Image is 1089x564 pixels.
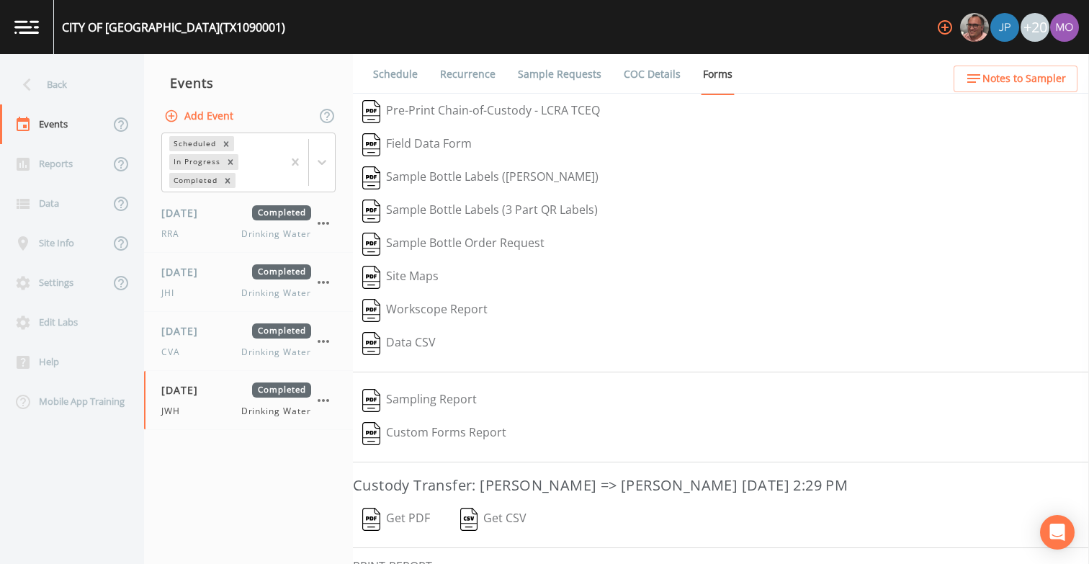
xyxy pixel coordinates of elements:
[353,327,445,360] button: Data CSV
[353,228,554,261] button: Sample Bottle Order Request
[362,233,380,256] img: svg%3e
[990,13,1019,42] img: 41241ef155101aa6d92a04480b0d0000
[241,405,311,418] span: Drinking Water
[161,103,239,130] button: Add Event
[460,508,478,531] img: svg%3e
[362,166,380,189] img: svg%3e
[220,173,236,188] div: Remove Completed
[144,65,353,101] div: Events
[516,54,604,94] a: Sample Requests
[218,136,234,151] div: Remove Scheduled
[362,200,380,223] img: svg%3e
[252,264,311,279] span: Completed
[161,323,208,339] span: [DATE]
[353,194,607,228] button: Sample Bottle Labels (3 Part QR Labels)
[223,154,238,169] div: Remove In Progress
[353,294,497,327] button: Workscope Report
[161,287,183,300] span: JHI
[990,13,1020,42] div: Joshua gere Paul
[252,205,311,220] span: Completed
[362,389,380,412] img: svg%3e
[353,95,609,128] button: Pre-Print Chain-of-Custody - LCRA TCEQ
[144,253,353,312] a: [DATE]CompletedJHIDrinking Water
[161,228,188,241] span: RRA
[353,261,448,294] button: Site Maps
[362,508,380,531] img: svg%3e
[362,133,380,156] img: svg%3e
[622,54,683,94] a: COC Details
[161,264,208,279] span: [DATE]
[169,173,220,188] div: Completed
[14,20,39,34] img: logo
[1021,13,1049,42] div: +20
[241,346,311,359] span: Drinking Water
[62,19,285,36] div: CITY OF [GEOGRAPHIC_DATA] (TX1090001)
[241,287,311,300] span: Drinking Water
[982,70,1066,88] span: Notes to Sampler
[960,13,989,42] img: e2d790fa78825a4bb76dcb6ab311d44c
[252,323,311,339] span: Completed
[1050,13,1079,42] img: 4e251478aba98ce068fb7eae8f78b90c
[1040,515,1075,550] div: Open Intercom Messenger
[353,128,481,161] button: Field Data Form
[169,136,218,151] div: Scheduled
[144,194,353,253] a: [DATE]CompletedRRADrinking Water
[353,161,608,194] button: Sample Bottle Labels ([PERSON_NAME])
[144,371,353,430] a: [DATE]CompletedJWHDrinking Water
[144,312,353,371] a: [DATE]CompletedCVADrinking Water
[161,205,208,220] span: [DATE]
[362,332,380,355] img: svg%3e
[353,474,1089,497] h3: Custody Transfer: [PERSON_NAME] => [PERSON_NAME] [DATE] 2:29 PM
[371,54,420,94] a: Schedule
[353,417,516,450] button: Custom Forms Report
[438,54,498,94] a: Recurrence
[362,266,380,289] img: svg%3e
[954,66,1077,92] button: Notes to Sampler
[362,299,380,322] img: svg%3e
[450,503,537,536] button: Get CSV
[353,503,439,536] button: Get PDF
[241,228,311,241] span: Drinking Water
[161,382,208,398] span: [DATE]
[252,382,311,398] span: Completed
[353,384,486,417] button: Sampling Report
[161,405,189,418] span: JWH
[161,346,189,359] span: CVA
[169,154,223,169] div: In Progress
[701,54,735,95] a: Forms
[959,13,990,42] div: Mike Franklin
[362,422,380,445] img: svg%3e
[362,100,380,123] img: svg%3e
